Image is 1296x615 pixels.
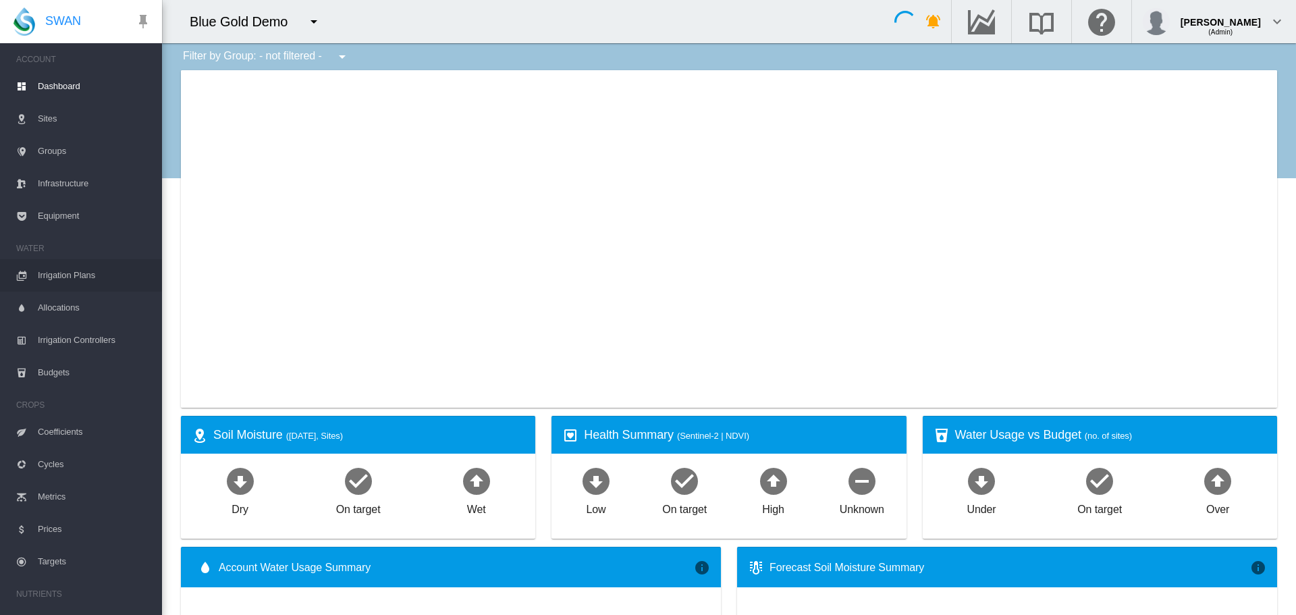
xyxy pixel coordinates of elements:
md-icon: icon-menu-down [334,49,350,65]
span: Targets [38,545,151,578]
md-icon: icon-checkbox-marked-circle [342,464,375,497]
span: Account Water Usage Summary [219,560,694,575]
span: Metrics [38,481,151,513]
md-icon: icon-arrow-down-bold-circle [580,464,612,497]
div: On target [336,497,381,517]
md-icon: icon-map-marker-radius [192,427,208,444]
span: (Admin) [1208,28,1233,36]
md-icon: icon-checkbox-marked-circle [1083,464,1116,497]
span: Infrastructure [38,167,151,200]
span: Irrigation Plans [38,259,151,292]
md-icon: icon-water [197,560,213,576]
span: WATER [16,238,151,259]
md-icon: icon-arrow-up-bold-circle [1201,464,1234,497]
md-icon: icon-bell-ring [925,14,942,30]
span: (no. of sites) [1085,431,1132,441]
md-icon: icon-arrow-up-bold-circle [757,464,790,497]
div: Low [586,497,605,517]
div: [PERSON_NAME] [1181,10,1261,24]
span: Groups [38,135,151,167]
div: Water Usage vs Budget [955,427,1266,444]
div: Forecast Soil Moisture Summary [769,560,1250,575]
div: Over [1206,497,1229,517]
div: Dry [232,497,248,517]
md-icon: icon-arrow-down-bold-circle [224,464,256,497]
md-icon: icon-arrow-down-bold-circle [965,464,998,497]
button: icon-menu-down [300,8,327,35]
span: Allocations [38,292,151,324]
span: NUTRIENTS [16,583,151,605]
span: Dashboard [38,70,151,103]
md-icon: icon-pin [135,14,151,30]
button: icon-menu-down [329,43,356,70]
div: Blue Gold Demo [190,12,300,31]
md-icon: icon-minus-circle [846,464,878,497]
md-icon: icon-heart-box-outline [562,427,578,444]
md-icon: icon-checkbox-marked-circle [668,464,701,497]
img: SWAN-Landscape-Logo-Colour-drop.png [13,7,35,36]
span: Sites [38,103,151,135]
span: CROPS [16,394,151,416]
span: Equipment [38,200,151,232]
div: Unknown [840,497,884,517]
div: Filter by Group: - not filtered - [173,43,360,70]
md-icon: icon-cup-water [934,427,950,444]
md-icon: icon-arrow-up-bold-circle [460,464,493,497]
span: Budgets [38,356,151,389]
div: On target [662,497,707,517]
img: profile.jpg [1143,8,1170,35]
md-icon: Click here for help [1085,14,1118,30]
span: SWAN [45,13,81,30]
md-icon: Go to the Data Hub [965,14,998,30]
div: On target [1077,497,1122,517]
md-icon: icon-information [694,560,710,576]
md-icon: icon-menu-down [306,14,322,30]
div: Health Summary [584,427,895,444]
span: (Sentinel-2 | NDVI) [677,431,749,441]
div: Under [967,497,996,517]
button: icon-bell-ring [920,8,947,35]
span: Cycles [38,448,151,481]
span: ([DATE], Sites) [286,431,343,441]
md-icon: icon-chevron-down [1269,14,1285,30]
span: ACCOUNT [16,49,151,70]
md-icon: icon-thermometer-lines [748,560,764,576]
span: Irrigation Controllers [38,324,151,356]
div: High [762,497,784,517]
div: Wet [467,497,486,517]
span: Prices [38,513,151,545]
md-icon: icon-information [1250,560,1266,576]
span: Coefficients [38,416,151,448]
md-icon: Search the knowledge base [1025,14,1058,30]
div: Soil Moisture [213,427,524,444]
